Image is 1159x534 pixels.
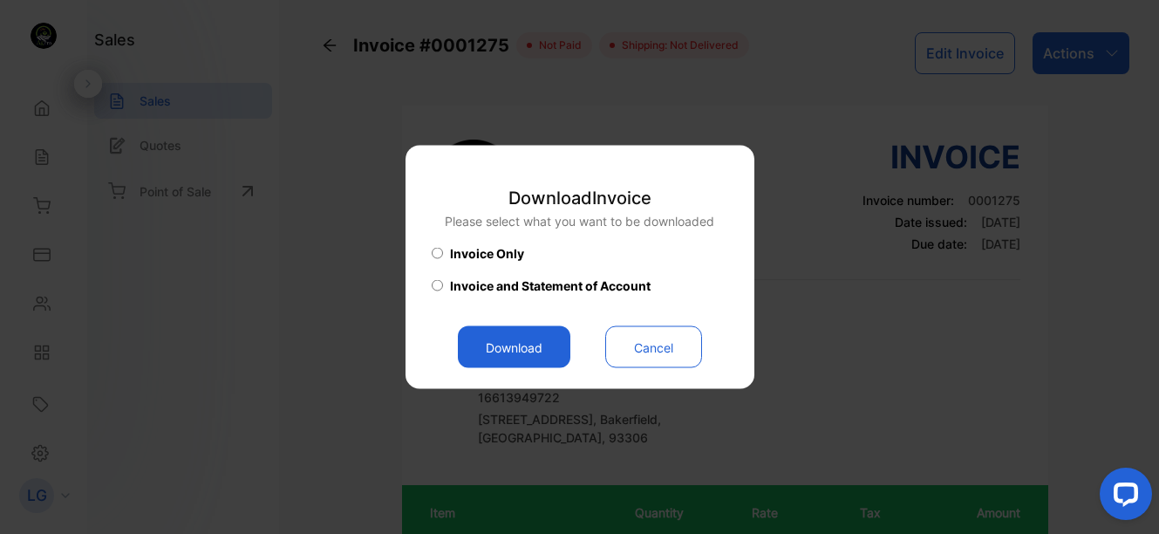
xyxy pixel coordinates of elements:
[450,277,651,295] span: Invoice and Statement of Account
[605,326,702,368] button: Cancel
[445,212,714,230] p: Please select what you want to be downloaded
[445,185,714,211] p: Download Invoice
[1086,461,1159,534] iframe: LiveChat chat widget
[450,244,524,263] span: Invoice Only
[458,326,570,368] button: Download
